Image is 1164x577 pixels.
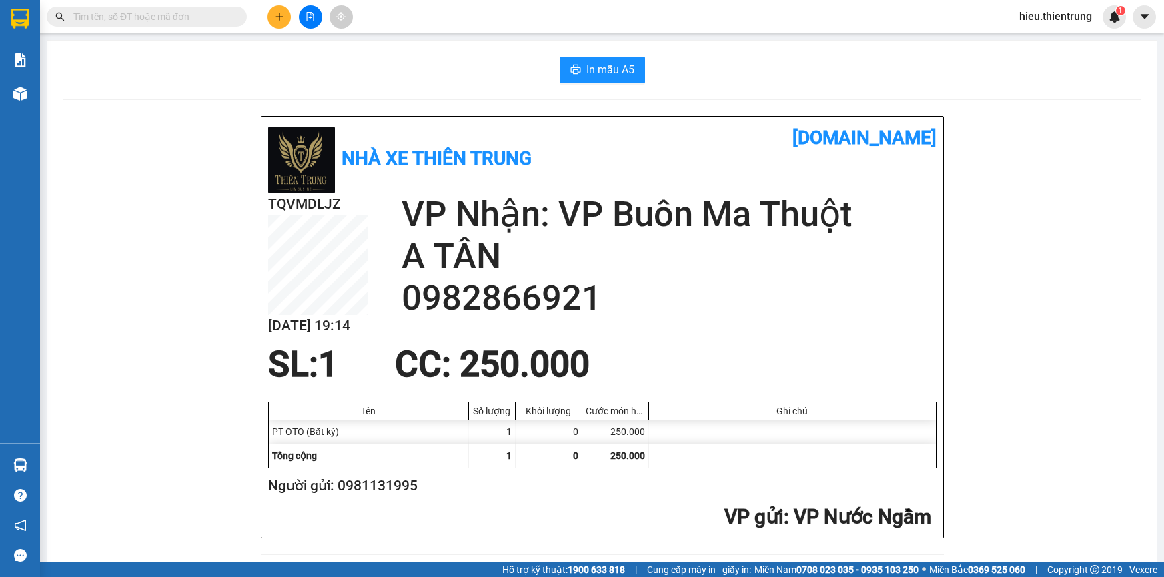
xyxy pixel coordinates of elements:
[647,562,751,577] span: Cung cấp máy in - giấy in:
[1035,562,1037,577] span: |
[318,344,338,385] span: 1
[516,420,582,444] div: 0
[13,53,27,67] img: solution-icon
[724,505,784,528] span: VP gửi
[268,344,318,385] span: SL:
[1090,565,1099,574] span: copyright
[1139,11,1151,23] span: caret-down
[635,562,637,577] span: |
[472,406,512,416] div: Số lượng
[267,5,291,29] button: plus
[272,406,465,416] div: Tên
[560,57,645,83] button: printerIn mẫu A5
[275,12,284,21] span: plus
[586,406,645,416] div: Cước món hàng
[1116,6,1125,15] sup: 1
[342,147,532,169] b: Nhà xe Thiên Trung
[1133,5,1156,29] button: caret-down
[268,193,368,215] h2: TQVMDLJZ
[586,61,634,78] span: In mẫu A5
[519,406,578,416] div: Khối lượng
[469,420,516,444] div: 1
[922,567,926,572] span: ⚪️
[582,420,649,444] div: 250.000
[968,564,1025,575] strong: 0369 525 060
[13,87,27,101] img: warehouse-icon
[1009,8,1103,25] span: hieu.thientrung
[929,562,1025,577] span: Miền Bắc
[268,315,368,337] h2: [DATE] 19:14
[268,504,931,531] h2: : VP Nước Ngầm
[1109,11,1121,23] img: icon-new-feature
[268,127,335,193] img: logo.jpg
[268,475,931,497] h2: Người gửi: 0981131995
[568,564,625,575] strong: 1900 633 818
[14,519,27,532] span: notification
[13,458,27,472] img: warehouse-icon
[754,562,919,577] span: Miền Nam
[55,12,65,21] span: search
[14,549,27,562] span: message
[792,127,937,149] b: [DOMAIN_NAME]
[336,12,346,21] span: aim
[402,193,937,235] h2: VP Nhận: VP Buôn Ma Thuột
[796,564,919,575] strong: 0708 023 035 - 0935 103 250
[610,450,645,461] span: 250.000
[14,489,27,502] span: question-circle
[299,5,322,29] button: file-add
[1118,6,1123,15] span: 1
[506,450,512,461] span: 1
[402,235,937,277] h2: A TÂN
[573,450,578,461] span: 0
[73,9,231,24] input: Tìm tên, số ĐT hoặc mã đơn
[269,420,469,444] div: PT OTO (Bất kỳ)
[11,9,29,29] img: logo-vxr
[306,12,315,21] span: file-add
[387,344,598,384] div: CC : 250.000
[570,64,581,77] span: printer
[402,277,937,319] h2: 0982866921
[502,562,625,577] span: Hỗ trợ kỹ thuật:
[272,450,317,461] span: Tổng cộng
[652,406,933,416] div: Ghi chú
[330,5,353,29] button: aim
